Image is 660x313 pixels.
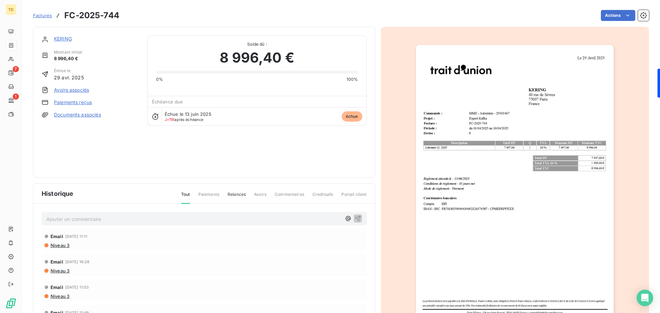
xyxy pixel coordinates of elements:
[54,49,82,55] span: Montant initial
[5,298,16,309] img: Logo LeanPay
[51,259,63,265] span: Email
[13,66,19,72] span: 7
[275,191,304,203] span: Commentaires
[54,99,92,106] a: Paiements reçus
[42,189,74,198] span: Historique
[54,74,84,81] span: 29 avr. 2025
[220,47,294,68] span: 8 996,40 €
[341,191,366,203] span: Portail client
[156,41,358,47] span: Solde dû :
[198,191,219,203] span: Paiements
[5,4,16,15] div: TD
[65,285,89,289] span: [DATE] 11:03
[346,76,358,82] span: 100%
[165,118,203,122] span: après échéance
[13,93,19,100] span: 1
[50,243,69,248] span: Niveau 3
[54,55,82,62] span: 8 996,40 €
[50,293,69,299] span: Niveau 3
[254,191,266,203] span: Avoirs
[65,260,90,264] span: [DATE] 16:28
[33,13,52,18] span: Factures
[165,111,211,117] span: Échue le 13 juin 2025
[65,234,88,238] span: [DATE] 11:11
[601,10,635,21] button: Actions
[54,87,89,93] a: Avoirs associés
[54,68,84,74] span: Émise le
[156,76,163,82] span: 0%
[228,191,246,203] span: Relances
[342,111,362,122] span: échue
[312,191,333,203] span: Creditsafe
[152,99,183,104] span: Échéance due
[50,268,69,273] span: Niveau 3
[64,9,119,22] h3: FC-2025-744
[54,111,101,118] a: Documents associés
[181,191,190,204] span: Tout
[54,36,72,42] a: KERING
[33,12,52,19] a: Factures
[51,284,63,290] span: Email
[51,234,63,239] span: Email
[637,290,653,306] div: Open Intercom Messenger
[165,117,175,122] span: J+118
